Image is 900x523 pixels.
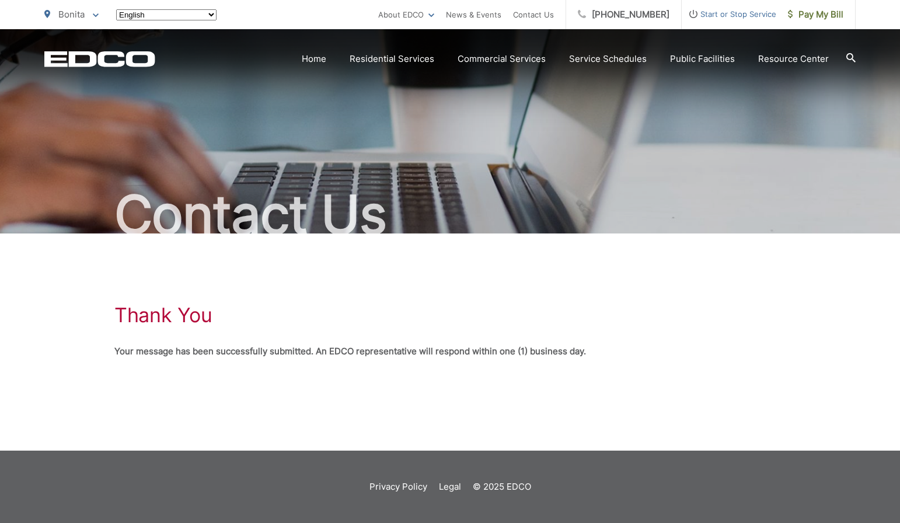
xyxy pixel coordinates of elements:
span: Bonita [58,9,85,20]
h1: Thank You [114,304,212,327]
select: Select a language [116,9,217,20]
a: Residential Services [350,52,434,66]
h2: Contact Us [44,186,856,244]
a: Resource Center [758,52,829,66]
a: Commercial Services [458,52,546,66]
a: Public Facilities [670,52,735,66]
a: Privacy Policy [369,480,427,494]
a: EDCD logo. Return to the homepage. [44,51,155,67]
a: Legal [439,480,461,494]
a: News & Events [446,8,501,22]
p: © 2025 EDCO [473,480,531,494]
a: Service Schedules [569,52,647,66]
span: Pay My Bill [788,8,843,22]
a: Home [302,52,326,66]
strong: Your message has been successfully submitted. An EDCO representative will respond within one (1) ... [114,346,586,357]
a: About EDCO [378,8,434,22]
a: Contact Us [513,8,554,22]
